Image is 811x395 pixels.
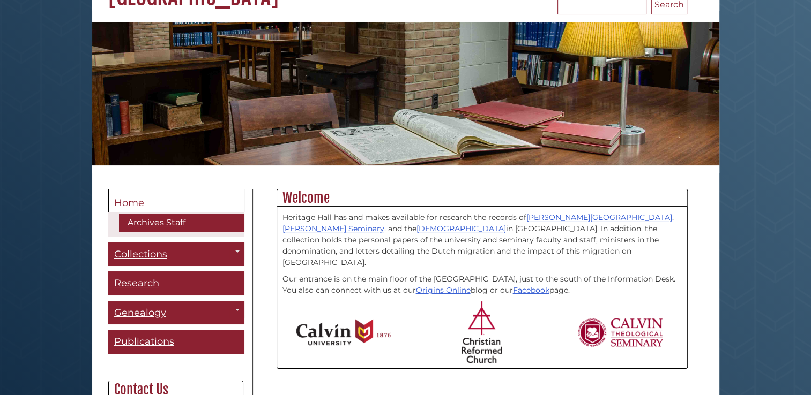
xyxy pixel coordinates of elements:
[114,197,144,209] span: Home
[282,224,384,233] a: [PERSON_NAME] Seminary
[416,285,471,295] a: Origins Online
[513,285,549,295] a: Facebook
[108,242,244,267] a: Collections
[462,301,502,363] img: Christian Reformed Church
[108,301,244,325] a: Genealogy
[114,336,174,347] span: Publications
[577,318,664,347] img: Calvin Theological Seminary
[114,248,167,260] span: Collections
[114,307,166,318] span: Genealogy
[119,214,244,232] a: Archives Staff
[282,212,682,268] p: Heritage Hall has and makes available for research the records of , , and the in [GEOGRAPHIC_DATA...
[277,189,687,207] h2: Welcome
[108,271,244,295] a: Research
[108,189,244,212] a: Home
[282,274,682,296] p: Our entrance is on the main floor of the [GEOGRAPHIC_DATA], just to the south of the Information ...
[296,319,391,346] img: Calvin University
[114,277,159,289] span: Research
[526,212,672,222] a: [PERSON_NAME][GEOGRAPHIC_DATA]
[108,330,244,354] a: Publications
[416,224,506,233] a: [DEMOGRAPHIC_DATA]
